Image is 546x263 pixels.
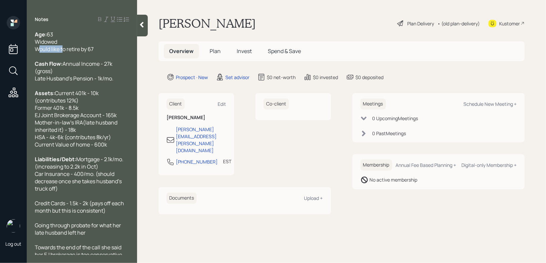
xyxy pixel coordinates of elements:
span: Cash Flow: [35,60,63,67]
h6: [PERSON_NAME] [167,115,226,120]
div: Set advisor [225,74,249,81]
div: Log out [5,241,21,247]
span: Going through probate for what her late husband left her [35,222,122,236]
span: Current 401k - 10k (contributes 12%) Former 401k - 8.5k EJ Joint Brokerage Account - 165k Mother-... [35,89,118,148]
div: Upload + [304,195,323,201]
div: [PHONE_NUMBER] [176,158,218,165]
div: No active membership [370,176,418,183]
div: Schedule New Meeting + [463,101,517,107]
span: Overview [169,47,194,55]
span: 63 Widowed Would like to retire by 67 [35,31,94,53]
span: Invest [237,47,252,55]
span: Plan [210,47,221,55]
h6: Meetings [360,98,386,109]
div: Prospect · New [176,74,208,81]
div: Annual Fee Based Planning + [396,162,456,168]
div: $0 net-worth [267,74,296,81]
div: 0 Upcoming Meeting s [372,115,418,122]
div: 0 Past Meeting s [372,130,406,137]
span: Assets: [35,89,55,97]
div: $0 invested [313,74,338,81]
h6: Membership [360,160,392,171]
img: retirable_logo.png [7,219,20,233]
span: Liabilities/Debt: [35,156,76,163]
h6: Co-client [263,98,289,109]
span: Annual Income - 27k (gross) Late Husband's Pension - 1k/mo. [35,60,113,82]
div: Digital-only Membership + [461,162,517,168]
span: Mortgage - 2.1k/mo. (increasing to 2.2k in Oct) Car Insurance - 400/mo. (should decrease once she... [35,156,124,192]
h1: [PERSON_NAME] [158,16,256,31]
div: Plan Delivery [407,20,434,27]
div: $0 deposited [355,74,384,81]
span: Age: [35,31,47,38]
div: Kustomer [499,20,520,27]
div: [PERSON_NAME][EMAIL_ADDRESS][PERSON_NAME][DOMAIN_NAME] [176,126,226,154]
div: EST [223,158,231,165]
div: • (old plan-delivery) [437,20,480,27]
h6: Client [167,98,185,109]
span: Spend & Save [268,47,301,55]
h6: Documents [167,193,197,204]
label: Notes [35,16,48,23]
span: Credit Cards - 1.5k - 2k (pays off each month but this is consistent) [35,200,125,214]
div: Edit [218,101,226,107]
